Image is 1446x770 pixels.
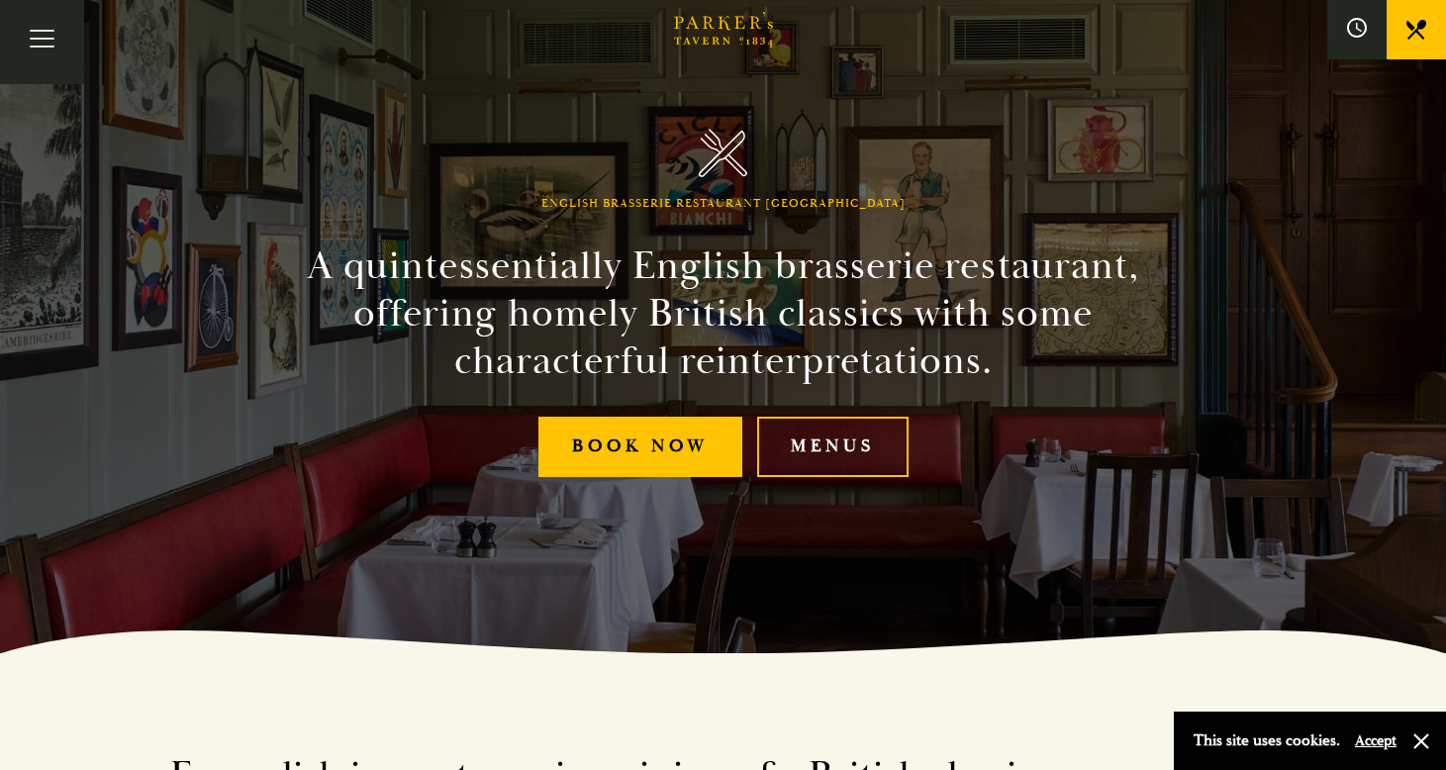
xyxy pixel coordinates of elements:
h1: English Brasserie Restaurant [GEOGRAPHIC_DATA] [541,197,906,211]
button: Close and accept [1411,731,1431,751]
img: Parker's Tavern Brasserie Cambridge [699,129,747,177]
h2: A quintessentially English brasserie restaurant, offering homely British classics with some chara... [272,242,1175,385]
button: Accept [1355,731,1397,750]
a: Book Now [538,417,742,477]
a: Menus [757,417,909,477]
p: This site uses cookies. [1194,726,1340,755]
